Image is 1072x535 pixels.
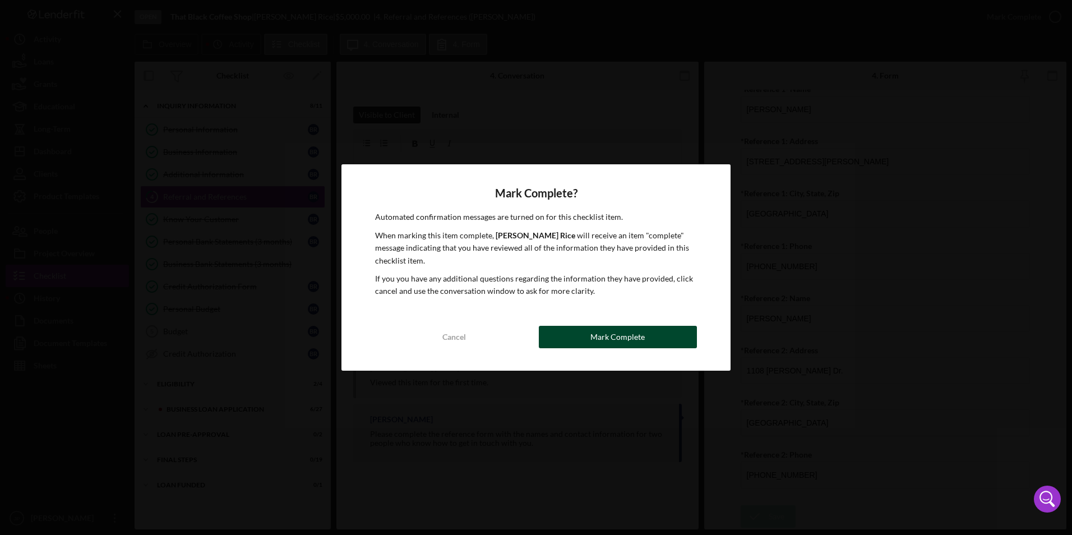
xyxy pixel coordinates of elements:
[1034,486,1061,513] div: Open Intercom Messenger
[375,211,697,223] p: Automated confirmation messages are turned on for this checklist item.
[442,326,466,348] div: Cancel
[375,187,697,200] h4: Mark Complete?
[496,230,575,240] b: [PERSON_NAME] Rice
[539,326,697,348] button: Mark Complete
[375,229,697,267] p: When marking this item complete, will receive an item "complete" message indicating that you have...
[375,273,697,298] p: If you you have any additional questions regarding the information they have provided, click canc...
[590,326,645,348] div: Mark Complete
[375,326,533,348] button: Cancel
